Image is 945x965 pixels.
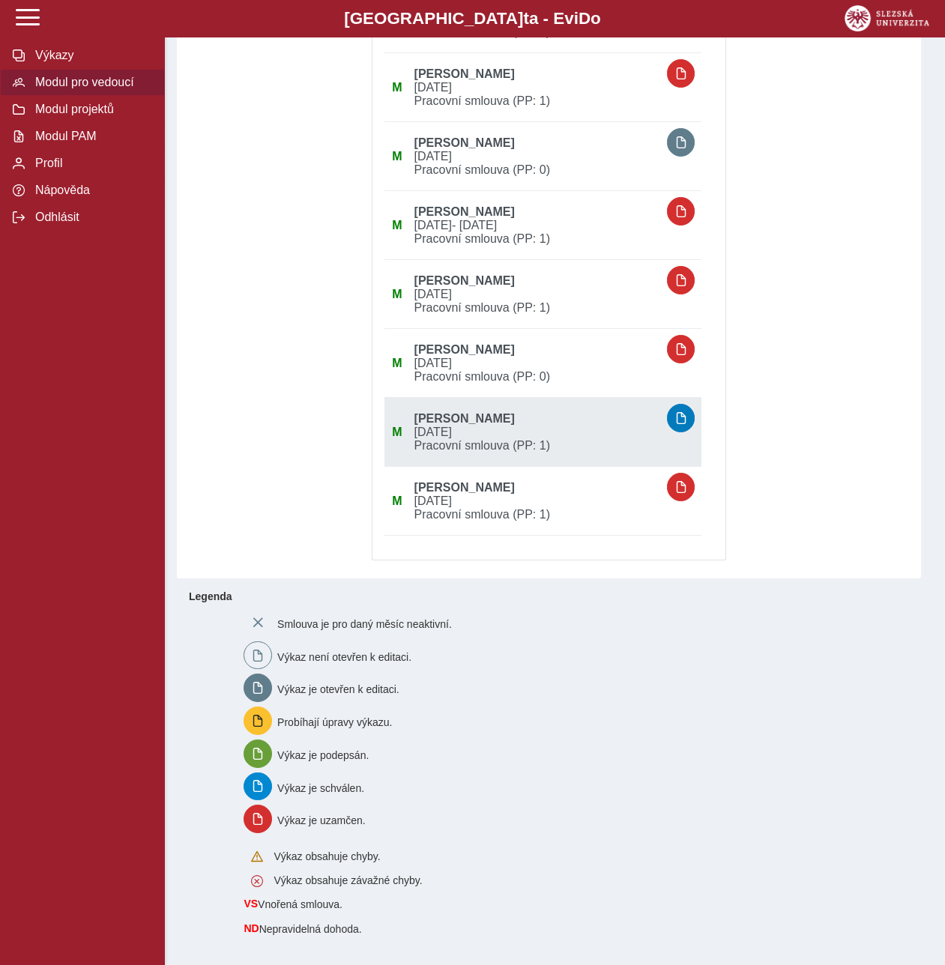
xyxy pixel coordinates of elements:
[392,288,402,300] span: Údaje souhlasí s údaji v Magionu
[392,150,402,163] span: Údaje souhlasí s údaji v Magionu
[277,748,369,760] span: Výkaz je podepsán.
[414,274,515,287] b: [PERSON_NAME]
[277,683,399,695] span: Výkaz je otevřen k editaci.
[408,232,661,246] span: Pracovní smlouva (PP: 1)
[845,5,929,31] img: logo_web_su.png
[258,898,342,910] span: Vnořená smlouva.
[408,150,661,163] span: [DATE]
[579,9,591,28] span: D
[277,781,364,793] span: Výkaz je schválen.
[414,343,515,356] b: [PERSON_NAME]
[183,584,915,608] b: Legenda
[31,157,152,170] span: Profil
[277,618,452,630] span: Smlouva je pro daný měsíc neaktivní.
[408,426,661,439] span: [DATE]
[244,922,259,934] span: Smlouva vnořená do kmene
[277,716,392,728] span: Probíhají úpravy výkazu.
[45,9,900,28] b: [GEOGRAPHIC_DATA] a - Evi
[408,370,661,384] span: Pracovní smlouva (PP: 0)
[31,49,152,62] span: Výkazy
[591,9,601,28] span: o
[259,923,362,935] span: Nepravidelná dohoda.
[408,301,661,315] span: Pracovní smlouva (PP: 1)
[392,426,402,438] span: Údaje souhlasí s údaji v Magionu
[408,288,661,301] span: [DATE]
[392,357,402,369] span: Údaje souhlasí s údaji v Magionu
[274,850,380,862] span: Výkaz obsahuje chyby.
[414,412,515,425] b: [PERSON_NAME]
[408,494,661,508] span: [DATE]
[414,481,515,494] b: [PERSON_NAME]
[452,219,497,232] span: - [DATE]
[523,9,528,28] span: t
[408,357,661,370] span: [DATE]
[414,205,515,218] b: [PERSON_NAME]
[408,508,661,521] span: Pracovní smlouva (PP: 1)
[408,163,661,177] span: Pracovní smlouva (PP: 0)
[408,94,661,108] span: Pracovní smlouva (PP: 1)
[244,898,258,910] span: Smlouva vnořená do kmene
[31,184,152,197] span: Nápověda
[408,219,661,232] span: [DATE]
[414,136,515,149] b: [PERSON_NAME]
[392,219,402,232] span: Údaje souhlasí s údaji v Magionu
[31,76,152,89] span: Modul pro vedoucí
[414,67,515,80] b: [PERSON_NAME]
[392,81,402,94] span: Údaje souhlasí s údaji v Magionu
[408,439,661,453] span: Pracovní smlouva (PP: 1)
[274,874,422,886] span: Výkaz obsahuje závažné chyby.
[392,494,402,507] span: Údaje souhlasí s údaji v Magionu
[277,650,411,662] span: Výkaz není otevřen k editaci.
[31,103,152,116] span: Modul projektů
[31,130,152,143] span: Modul PAM
[408,81,661,94] span: [DATE]
[277,814,366,826] span: Výkaz je uzamčen.
[31,211,152,224] span: Odhlásit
